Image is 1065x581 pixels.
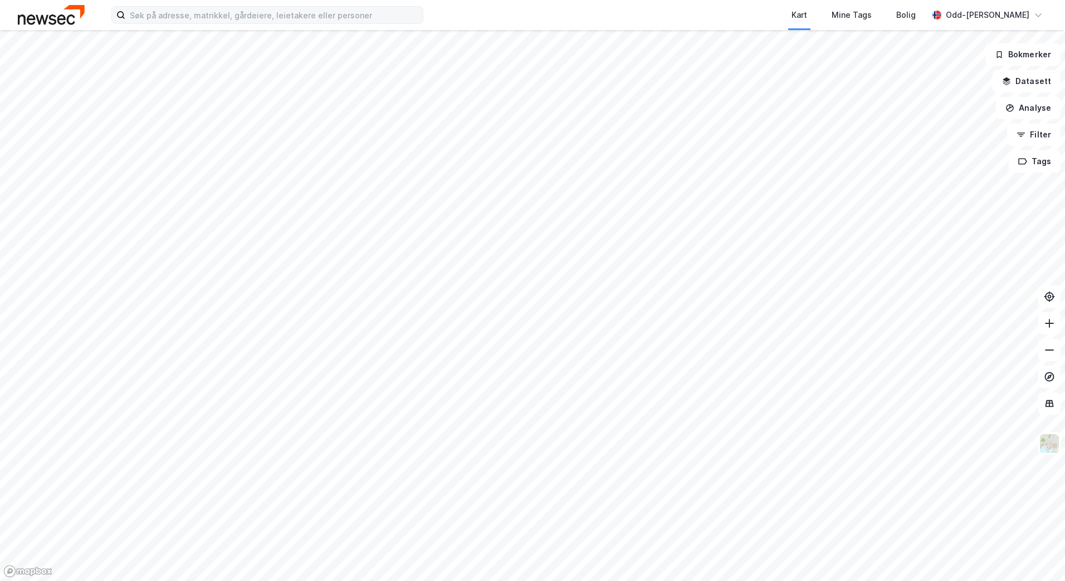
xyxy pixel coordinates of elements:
div: Kart [792,8,807,22]
div: Bolig [896,8,916,22]
img: newsec-logo.f6e21ccffca1b3a03d2d.png [18,5,85,24]
input: Søk på adresse, matrikkel, gårdeiere, leietakere eller personer [125,7,423,23]
iframe: Chat Widget [1009,528,1065,581]
div: Mine Tags [832,8,872,22]
div: Odd-[PERSON_NAME] [946,8,1029,22]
